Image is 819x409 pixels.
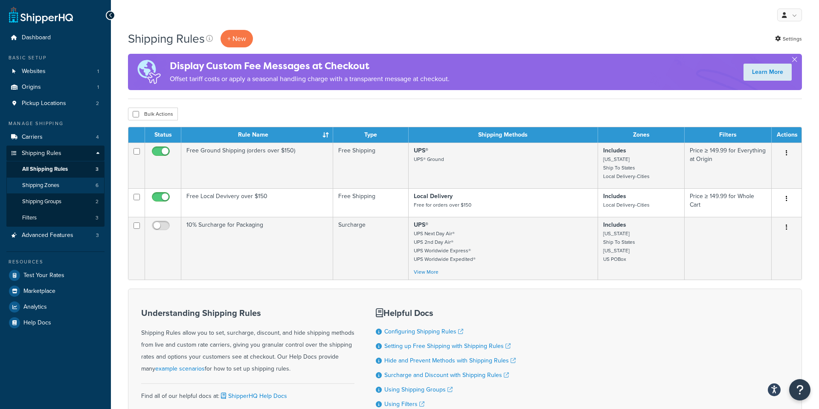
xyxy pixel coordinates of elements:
div: Basic Setup [6,54,105,61]
li: Advanced Features [6,228,105,243]
small: Local Delivery-Cities [603,201,650,209]
div: Find all of our helpful docs at: [141,383,354,402]
a: Dashboard [6,30,105,46]
span: Dashboard [22,34,51,41]
td: Free Shipping [333,143,408,188]
td: Free Local Devivery over $150 [181,188,333,217]
td: Free Ground Shipping (orders over $150) [181,143,333,188]
span: 6 [96,182,99,189]
li: Origins [6,79,105,95]
li: Shipping Zones [6,178,105,193]
a: Setting up Free Shipping with Shipping Rules [384,342,511,351]
a: View More [414,268,439,276]
strong: UPS® [414,146,428,155]
th: Type [333,127,408,143]
a: Help Docs [6,315,105,330]
button: Open Resource Center [789,379,810,400]
th: Shipping Methods [409,127,598,143]
span: Shipping Rules [22,150,61,157]
img: duties-banner-06bc72dcb5fe05cb3f9472aba00be2ae8eb53ab6f0d8bb03d382ba314ac3c341.png [128,54,170,90]
h1: Shipping Rules [128,30,205,47]
strong: Local Delivery [414,192,453,201]
a: Test Your Rates [6,268,105,283]
li: Websites [6,64,105,79]
span: Analytics [23,304,47,311]
a: Shipping Groups 2 [6,194,105,210]
small: [US_STATE] Ship To States Local Delivery-Cities [603,155,650,180]
strong: Includes [603,192,626,201]
a: Marketplace [6,283,105,299]
th: Zones [598,127,685,143]
span: 2 [96,198,99,205]
a: Websites 1 [6,64,105,79]
p: + New [221,30,253,47]
span: 4 [96,134,99,141]
span: 3 [96,214,99,222]
span: 1 [97,84,99,91]
a: Settings [775,33,802,45]
a: Carriers 4 [6,129,105,145]
small: [US_STATE] Ship To States [US_STATE] US POBox [603,230,635,263]
li: All Shipping Rules [6,161,105,177]
span: Marketplace [23,288,55,295]
td: Price ≥ 149.99 for Whole Cart [685,188,772,217]
span: Carriers [22,134,43,141]
li: Shipping Rules [6,146,105,227]
span: 2 [96,100,99,107]
div: Manage Shipping [6,120,105,127]
span: Pickup Locations [22,100,66,107]
span: Advanced Features [22,232,73,239]
a: Using Filters [384,400,424,409]
span: 3 [96,232,99,239]
span: Shipping Zones [22,182,59,189]
a: Advanced Features 3 [6,228,105,243]
span: Filters [22,214,37,222]
span: All Shipping Rules [22,166,68,173]
th: Actions [772,127,802,143]
a: Shipping Rules [6,146,105,161]
th: Filters [685,127,772,143]
a: Configuring Shipping Rules [384,327,463,336]
small: UPS® Ground [414,155,444,163]
span: Websites [22,68,46,75]
a: Filters 3 [6,210,105,226]
a: Origins 1 [6,79,105,95]
span: Test Your Rates [23,272,64,279]
td: Free Shipping [333,188,408,217]
strong: UPS® [414,220,428,229]
h4: Display Custom Fee Messages at Checkout [170,59,450,73]
a: example scenarios [155,364,205,373]
a: Shipping Zones 6 [6,178,105,193]
div: Shipping Rules allow you to set, surcharge, discount, and hide shipping methods from live and cus... [141,308,354,375]
span: Help Docs [23,319,51,327]
li: Shipping Groups [6,194,105,210]
a: ShipperHQ Home [9,6,73,23]
td: Surcharge [333,217,408,280]
li: Filters [6,210,105,226]
a: Hide and Prevent Methods with Shipping Rules [384,356,516,365]
strong: Includes [603,146,626,155]
span: Shipping Groups [22,198,61,205]
a: All Shipping Rules 3 [6,161,105,177]
small: UPS Next Day Air® UPS 2nd Day Air® UPS Worldwide Express® UPS Worldwide Expedited® [414,230,476,263]
div: Resources [6,258,105,266]
li: Carriers [6,129,105,145]
a: Analytics [6,299,105,315]
a: ShipperHQ Help Docs [219,391,287,400]
h3: Helpful Docs [376,308,516,318]
p: Offset tariff costs or apply a seasonal handling charge with a transparent message at checkout. [170,73,450,85]
a: Surcharge and Discount with Shipping Rules [384,371,509,380]
h3: Understanding Shipping Rules [141,308,354,318]
button: Bulk Actions [128,108,178,120]
th: Rule Name : activate to sort column ascending [181,127,333,143]
td: Price ≥ 149.99 for Everything at Origin [685,143,772,188]
th: Status [145,127,181,143]
td: 10% Surcharge for Packaging [181,217,333,280]
span: Origins [22,84,41,91]
a: Pickup Locations 2 [6,96,105,111]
